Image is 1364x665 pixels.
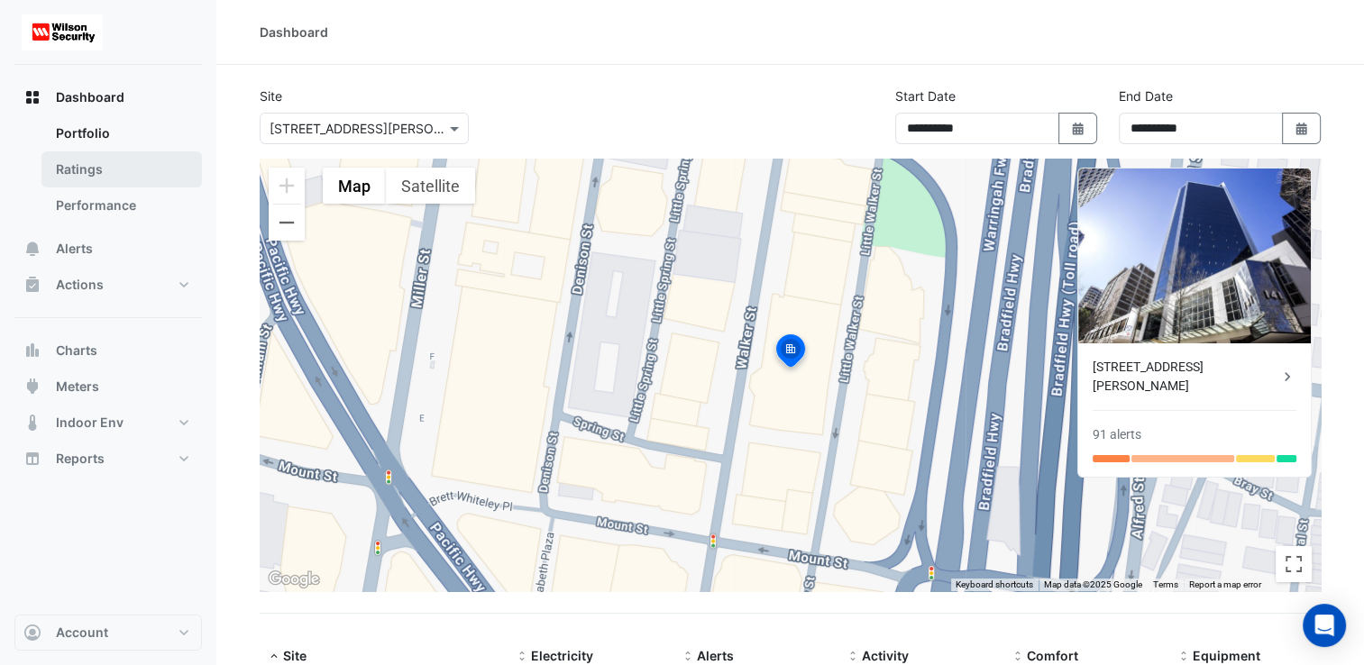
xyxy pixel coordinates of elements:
[41,115,202,151] a: Portfolio
[1044,579,1142,589] span: Map data ©2025 Google
[1078,169,1311,343] img: 141 Walker Street
[22,14,103,50] img: Company Logo
[260,87,282,105] label: Site
[56,624,108,642] span: Account
[23,414,41,432] app-icon: Indoor Env
[386,168,475,204] button: Show satellite imagery
[269,205,305,241] button: Zoom out
[56,378,99,396] span: Meters
[260,23,328,41] div: Dashboard
[1093,425,1141,444] div: 91 alerts
[696,648,733,663] span: Alerts
[1276,546,1312,582] button: Toggle fullscreen view
[1303,604,1346,647] div: Open Intercom Messenger
[264,568,324,591] img: Google
[23,378,41,396] app-icon: Meters
[23,342,41,360] app-icon: Charts
[895,87,956,105] label: Start Date
[1189,579,1261,589] a: Report a map error
[862,648,909,663] span: Activity
[264,568,324,591] a: Open this area in Google Maps (opens a new window)
[14,405,202,441] button: Indoor Env
[41,187,202,223] a: Performance
[23,240,41,258] app-icon: Alerts
[1119,87,1173,105] label: End Date
[14,332,202,369] button: Charts
[1027,648,1078,663] span: Comfort
[41,151,202,187] a: Ratings
[14,79,202,115] button: Dashboard
[56,450,105,468] span: Reports
[14,441,202,477] button: Reports
[1294,121,1310,136] fa-icon: Select Date
[23,450,41,468] app-icon: Reports
[323,168,386,204] button: Show street map
[56,240,93,258] span: Alerts
[14,615,202,651] button: Account
[771,332,810,375] img: site-pin-selected.svg
[56,342,97,360] span: Charts
[269,168,305,204] button: Zoom in
[56,414,124,432] span: Indoor Env
[283,648,307,663] span: Site
[14,369,202,405] button: Meters
[56,88,124,106] span: Dashboard
[1093,358,1278,396] div: [STREET_ADDRESS][PERSON_NAME]
[1153,579,1178,589] a: Terms (opens in new tab)
[23,276,41,294] app-icon: Actions
[14,115,202,231] div: Dashboard
[531,648,593,663] span: Electricity
[23,88,41,106] app-icon: Dashboard
[956,578,1033,591] button: Keyboard shortcuts
[14,267,202,303] button: Actions
[56,276,104,294] span: Actions
[14,231,202,267] button: Alerts
[1193,648,1260,663] span: Equipment
[1070,121,1086,136] fa-icon: Select Date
